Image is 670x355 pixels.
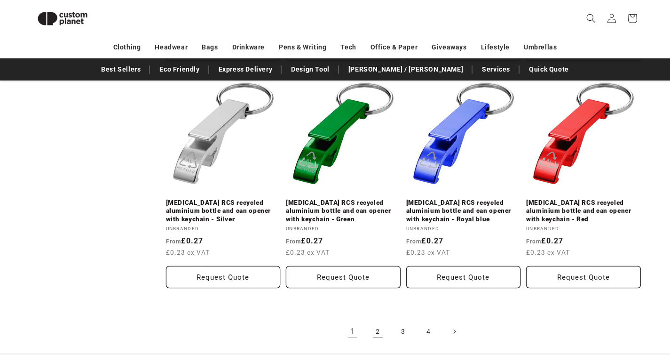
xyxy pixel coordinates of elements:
a: Lifestyle [481,39,510,56]
iframe: Chat Widget [509,253,670,355]
a: Next page [444,321,465,342]
a: Best Sellers [96,61,145,78]
summary: Search [581,8,601,29]
a: Express Delivery [214,61,277,78]
button: Request Quote [406,266,521,288]
a: Quick Quote [524,61,574,78]
a: Page 4 [418,321,439,342]
a: Office & Paper [370,39,418,56]
button: Request Quote [166,266,281,288]
a: Pens & Writing [279,39,326,56]
a: Tech [340,39,356,56]
a: Design Tool [286,61,334,78]
a: [PERSON_NAME] / [PERSON_NAME] [344,61,468,78]
a: [MEDICAL_DATA] RCS recycled aluminium bottle and can opener with keychain - Green [286,199,401,224]
a: Headwear [155,39,188,56]
a: Page 3 [393,321,414,342]
a: Umbrellas [524,39,557,56]
a: [MEDICAL_DATA] RCS recycled aluminium bottle and can opener with keychain - Red [526,199,641,224]
a: Giveaways [432,39,466,56]
img: Custom Planet [30,4,95,33]
button: Request Quote [286,266,401,288]
a: [MEDICAL_DATA] RCS recycled aluminium bottle and can opener with keychain - Royal blue [406,199,521,224]
a: Page 1 [342,321,363,342]
a: Eco Friendly [155,61,204,78]
a: Page 2 [368,321,388,342]
a: [MEDICAL_DATA] RCS recycled aluminium bottle and can opener with keychain - Silver [166,199,281,224]
a: Bags [202,39,218,56]
a: Drinkware [232,39,265,56]
a: Services [477,61,515,78]
nav: Pagination [166,321,641,342]
a: Clothing [113,39,141,56]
